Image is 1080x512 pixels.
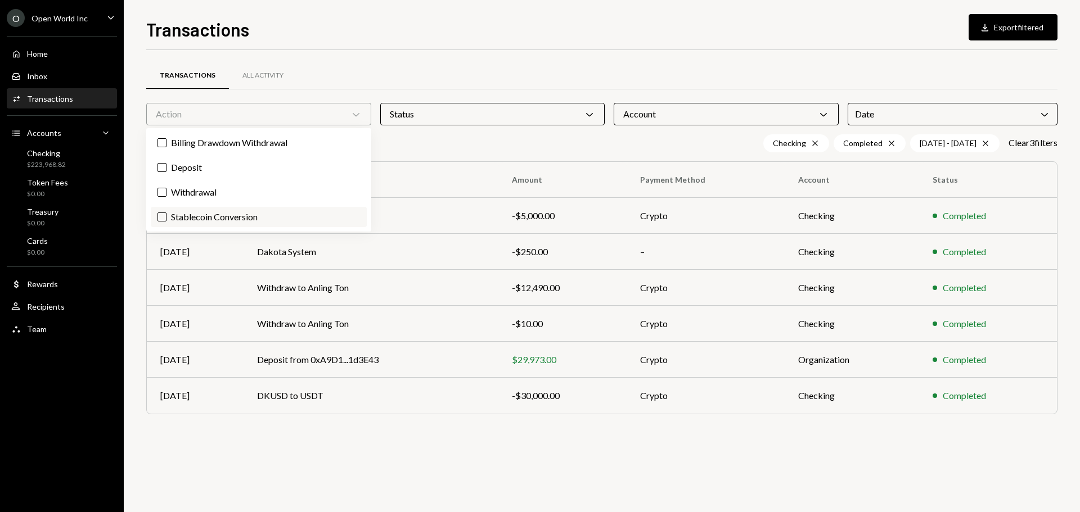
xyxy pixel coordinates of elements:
[7,43,117,64] a: Home
[160,71,215,80] div: Transactions
[160,353,230,366] div: [DATE]
[146,18,249,40] h1: Transactions
[512,317,613,330] div: -$10.00
[785,198,919,234] td: Checking
[512,245,613,259] div: -$250.00
[146,61,229,90] a: Transactions
[943,353,986,366] div: Completed
[160,281,230,294] div: [DATE]
[27,302,65,311] div: Recipients
[151,182,367,202] label: Withdrawal
[763,134,829,152] div: Checking
[7,203,117,230] a: Treasury$0.00
[27,178,68,187] div: Token Fees
[627,306,785,342] td: Crypto
[157,163,166,172] button: Deposit
[785,270,919,306] td: Checking
[943,245,986,259] div: Completed
[244,342,498,378] td: Deposit from 0xA9D1...1d3E43
[27,128,61,138] div: Accounts
[943,389,986,402] div: Completed
[627,378,785,414] td: Crypto
[244,378,498,414] td: DKUSD to USDT
[7,123,117,143] a: Accounts
[910,134,1000,152] div: [DATE] - [DATE]
[498,162,627,198] th: Amount
[27,236,48,246] div: Cards
[27,71,47,81] div: Inbox
[27,207,58,216] div: Treasury
[157,212,166,221] button: Stablecoin Conversion
[27,248,48,257] div: $0.00
[627,270,785,306] td: Crypto
[512,389,613,402] div: -$30,000.00
[380,103,605,125] div: Status
[7,66,117,86] a: Inbox
[834,134,906,152] div: Completed
[7,296,117,316] a: Recipients
[244,306,498,342] td: Withdraw to Anling Ton
[969,14,1057,40] button: Exportfiltered
[785,378,919,414] td: Checking
[244,234,498,270] td: Dakota System
[7,319,117,339] a: Team
[27,219,58,228] div: $0.00
[151,133,367,153] label: Billing Drawdown Withdrawal
[27,148,66,158] div: Checking
[157,188,166,197] button: Withdrawal
[627,198,785,234] td: Crypto
[7,274,117,294] a: Rewards
[31,13,88,23] div: Open World Inc
[7,145,117,172] a: Checking$223,968.82
[627,342,785,378] td: Crypto
[27,279,58,289] div: Rewards
[27,160,66,170] div: $223,968.82
[151,157,367,178] label: Deposit
[785,306,919,342] td: Checking
[27,324,47,334] div: Team
[151,207,367,227] label: Stablecoin Conversion
[614,103,839,125] div: Account
[27,94,73,103] div: Transactions
[512,281,613,294] div: -$12,490.00
[943,317,986,330] div: Completed
[27,49,48,58] div: Home
[848,103,1057,125] div: Date
[157,138,166,147] button: Billing Drawdown Withdrawal
[27,189,68,199] div: $0.00
[785,162,919,198] th: Account
[627,234,785,270] td: –
[7,88,117,108] a: Transactions
[160,389,230,402] div: [DATE]
[943,209,986,223] div: Completed
[512,209,613,223] div: -$5,000.00
[146,103,371,125] div: Action
[512,353,613,366] div: $29,973.00
[943,281,986,294] div: Completed
[7,174,117,201] a: Token Fees$0.00
[627,162,785,198] th: Payment Method
[242,71,283,80] div: All Activity
[785,342,919,378] td: Organization
[244,270,498,306] td: Withdraw to Anling Ton
[1009,137,1057,149] button: Clear3filters
[7,233,117,260] a: Cards$0.00
[919,162,1057,198] th: Status
[160,245,230,259] div: [DATE]
[7,9,25,27] div: O
[785,234,919,270] td: Checking
[229,61,297,90] a: All Activity
[160,317,230,330] div: [DATE]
